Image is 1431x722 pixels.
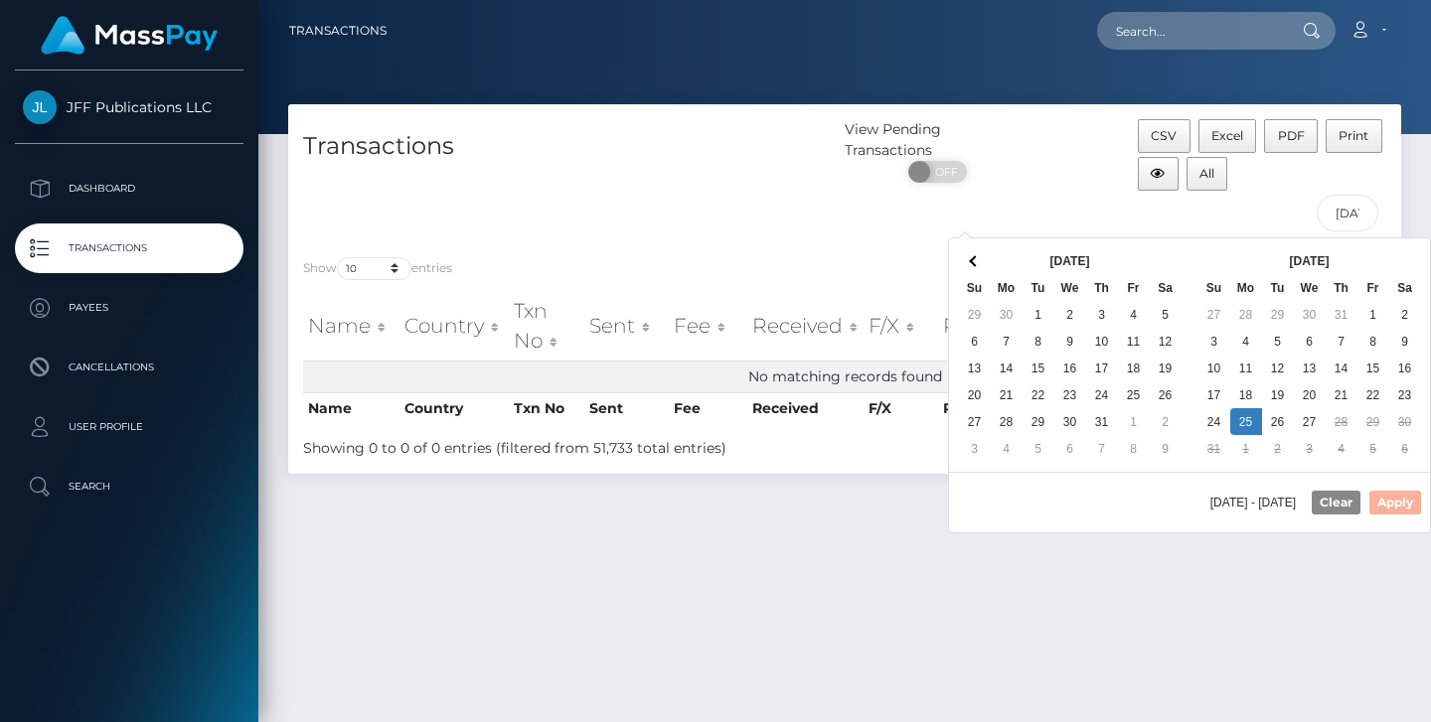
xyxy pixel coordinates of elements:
[1262,381,1294,408] td: 19
[1230,355,1262,381] td: 11
[1118,328,1150,355] td: 11
[303,257,452,280] label: Show entries
[1138,157,1179,191] button: Column visibility
[1294,274,1326,301] th: We
[1150,274,1182,301] th: Sa
[1150,381,1182,408] td: 26
[1198,355,1230,381] td: 10
[1278,128,1305,143] span: PDF
[15,283,243,333] a: Payees
[1389,381,1421,408] td: 23
[1326,301,1357,328] td: 31
[1054,355,1086,381] td: 16
[1086,435,1118,462] td: 7
[1151,128,1177,143] span: CSV
[1389,328,1421,355] td: 9
[399,291,509,361] th: Country: activate to sort column ascending
[303,291,399,361] th: Name: activate to sort column ascending
[15,343,243,392] a: Cancellations
[991,328,1023,355] td: 7
[1211,128,1243,143] span: Excel
[303,129,830,164] h4: Transactions
[303,430,737,459] div: Showing 0 to 0 of 0 entries (filtered from 51,733 total entries)
[959,381,991,408] td: 20
[1150,435,1182,462] td: 9
[991,355,1023,381] td: 14
[1389,355,1421,381] td: 16
[1389,274,1421,301] th: Sa
[959,355,991,381] td: 13
[938,291,1030,361] th: Payer: activate to sort column ascending
[959,435,991,462] td: 3
[991,381,1023,408] td: 21
[991,408,1023,435] td: 28
[15,98,243,116] span: JFF Publications LLC
[41,16,218,55] img: MassPay Logo
[959,328,991,355] td: 6
[991,301,1023,328] td: 30
[1264,119,1318,153] button: PDF
[337,257,411,280] select: Showentries
[15,223,243,273] a: Transactions
[15,462,243,511] a: Search
[1389,301,1421,328] td: 2
[864,291,937,361] th: F/X: activate to sort column ascending
[1317,195,1379,231] input: Date filter
[23,472,236,502] p: Search
[1198,301,1230,328] td: 27
[23,233,236,263] p: Transactions
[1312,491,1360,514] button: Clear
[669,392,747,424] th: Fee
[509,392,584,424] th: Txn No
[15,402,243,452] a: User Profile
[1086,328,1118,355] td: 10
[1187,157,1228,191] button: All
[1357,435,1389,462] td: 5
[1230,301,1262,328] td: 28
[1198,381,1230,408] td: 17
[959,408,991,435] td: 27
[1118,408,1150,435] td: 1
[1230,435,1262,462] td: 1
[1023,408,1054,435] td: 29
[1118,435,1150,462] td: 8
[1357,301,1389,328] td: 1
[1230,408,1262,435] td: 25
[1326,408,1357,435] td: 28
[1230,328,1262,355] td: 4
[23,412,236,442] p: User Profile
[1023,381,1054,408] td: 22
[1199,166,1214,181] span: All
[1262,328,1294,355] td: 5
[1086,355,1118,381] td: 17
[845,119,1031,161] div: View Pending Transactions
[1294,355,1326,381] td: 13
[303,392,399,424] th: Name
[1262,408,1294,435] td: 26
[1023,355,1054,381] td: 15
[1150,355,1182,381] td: 19
[991,435,1023,462] td: 4
[1230,274,1262,301] th: Mo
[1023,328,1054,355] td: 8
[959,301,991,328] td: 29
[1150,301,1182,328] td: 5
[1294,301,1326,328] td: 30
[1357,408,1389,435] td: 29
[991,274,1023,301] th: Mo
[1262,301,1294,328] td: 29
[1326,328,1357,355] td: 7
[23,174,236,204] p: Dashboard
[1086,274,1118,301] th: Th
[1097,12,1284,50] input: Search...
[1118,301,1150,328] td: 4
[1262,355,1294,381] td: 12
[1326,119,1382,153] button: Print
[1198,408,1230,435] td: 24
[1262,435,1294,462] td: 2
[1086,381,1118,408] td: 24
[1357,381,1389,408] td: 22
[747,291,864,361] th: Received: activate to sort column ascending
[399,392,509,424] th: Country
[1198,435,1230,462] td: 31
